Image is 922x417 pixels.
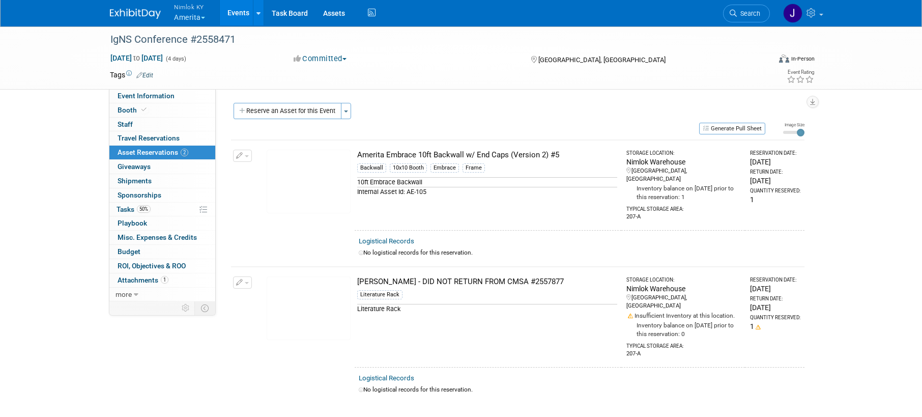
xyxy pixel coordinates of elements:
div: Typical Storage Area: [626,202,741,213]
img: ExhibitDay [110,9,161,19]
a: Misc. Expenses & Credits [109,231,215,244]
span: Nimlok KY [174,2,205,12]
div: No logistical records for this reservation. [359,248,800,257]
a: Booth [109,103,215,117]
a: more [109,288,215,301]
span: Playbook [118,219,147,227]
div: Inventory balance on [DATE] prior to this reservation: 0 [626,320,741,339]
div: Image Size [783,122,804,128]
span: ROI, Objectives & ROO [118,262,186,270]
div: Event Rating [787,70,814,75]
a: Logistical Records [359,374,414,382]
a: Shipments [109,174,215,188]
div: [DATE] [750,176,800,186]
div: Reservation Date: [750,276,800,284]
div: [DATE] [750,302,800,313]
span: Travel Reservations [118,134,180,142]
span: 50% [137,205,151,213]
div: Quantity Reserved: [750,314,800,321]
div: [GEOGRAPHIC_DATA], [GEOGRAPHIC_DATA] [626,167,741,183]
div: [DATE] [750,284,800,294]
button: Committed [290,53,351,64]
div: Typical Storage Area: [626,339,741,350]
div: In-Person [791,55,815,63]
a: Sponsorships [109,188,215,202]
span: more [116,290,132,298]
a: Staff [109,118,215,131]
span: [DATE] [DATE] [110,53,163,63]
button: Reserve an Asset for this Event [234,103,341,119]
span: Booth [118,106,149,114]
span: [GEOGRAPHIC_DATA], [GEOGRAPHIC_DATA] [538,56,666,64]
div: [DATE] [750,157,800,167]
span: 1 [161,276,168,284]
div: [GEOGRAPHIC_DATA], [GEOGRAPHIC_DATA] [626,294,741,310]
div: Insufficient Inventory at this location. [626,310,741,320]
span: Search [737,10,760,17]
div: Backwall [357,163,386,173]
a: Asset Reservations2 [109,146,215,159]
img: View Images [267,276,351,340]
div: Event Format [710,53,815,68]
span: 2 [181,149,188,156]
div: No logistical records for this reservation. [359,385,800,394]
div: Quantity Reserved: [750,187,800,194]
img: View Images [267,150,351,213]
td: Personalize Event Tab Strip [177,301,195,315]
div: Storage Location: [626,150,741,157]
a: Event Information [109,89,215,103]
span: Tasks [117,205,151,213]
span: Budget [118,247,140,256]
a: Edit [136,72,153,79]
span: Staff [118,120,133,128]
i: Booth reservation complete [141,107,147,113]
div: Literature Rack [357,304,617,314]
div: 10ft Embrace Backwall [357,177,617,187]
div: 207-A [626,350,741,358]
div: 207-A [626,213,741,221]
a: Logistical Records [359,237,414,245]
span: Event Information [118,92,175,100]
span: Attachments [118,276,168,284]
a: ROI, Objectives & ROO [109,259,215,273]
div: [PERSON_NAME] - DID NOT RETURN FROM CMSA #2557877 [357,276,617,287]
td: Toggle Event Tabs [195,301,216,315]
a: Travel Reservations [109,131,215,145]
button: Generate Pull Sheet [699,123,765,134]
div: Inventory balance on [DATE] prior to this reservation: 1 [626,183,741,202]
div: Return Date: [750,169,800,176]
div: Storage Location: [626,276,741,284]
span: to [132,54,141,62]
div: Literature Rack [357,290,402,299]
div: Embrace [430,163,459,173]
a: Attachments1 [109,273,215,287]
td: Tags [110,70,153,80]
a: Budget [109,245,215,259]
span: Shipments [118,177,152,185]
span: Misc. Expenses & Credits [118,233,197,241]
img: Jamie Dunn [783,4,802,23]
div: 1 [750,321,800,331]
div: Nimlok Warehouse [626,157,741,167]
a: Playbook [109,216,215,230]
div: IgNS Conference #2558471 [107,31,755,49]
div: Frame [463,163,485,173]
div: 10x10 Booth [390,163,427,173]
span: Giveaways [118,162,151,171]
div: Return Date: [750,295,800,302]
img: Format-Inperson.png [779,54,789,63]
span: Asset Reservations [118,148,188,156]
div: 1 [750,194,800,205]
div: Amerita Embrace 10ft Backwall w/ End Caps (Version 2) #5 [357,150,617,160]
a: Search [723,5,770,22]
div: Internal Asset Id: AE-105 [357,187,617,197]
div: Nimlok Warehouse [626,284,741,294]
div: Reservation Date: [750,150,800,157]
span: (4 days) [165,55,186,62]
a: Giveaways [109,160,215,174]
span: Sponsorships [118,191,161,199]
a: Tasks50% [109,203,215,216]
